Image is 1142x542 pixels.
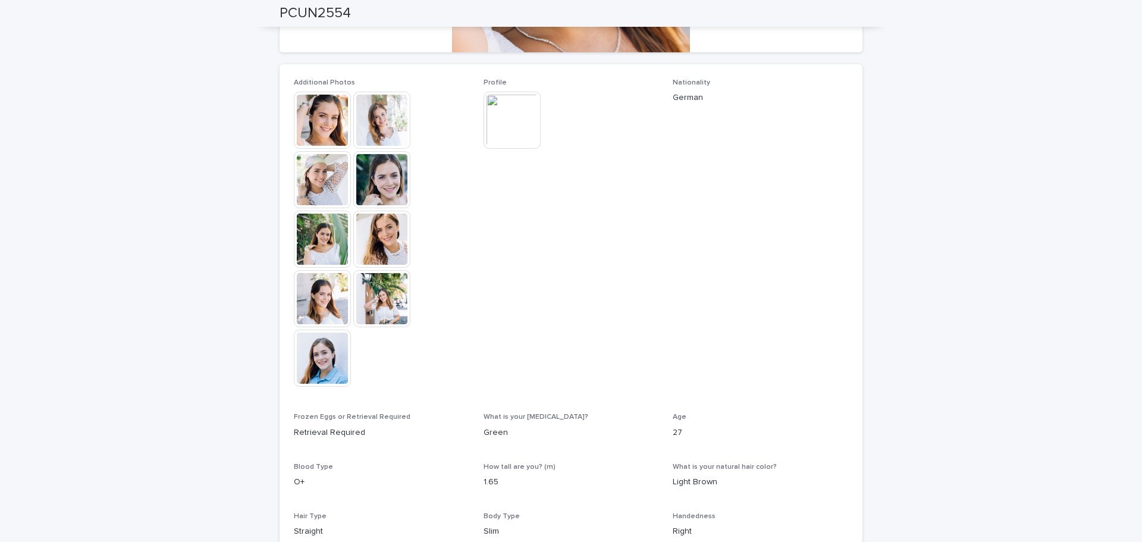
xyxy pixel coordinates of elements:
[673,427,848,439] p: 27
[484,427,659,439] p: Green
[673,413,686,421] span: Age
[294,513,327,520] span: Hair Type
[294,427,469,439] p: Retrieval Required
[294,79,355,86] span: Additional Photos
[484,476,659,488] p: 1.65
[673,463,777,471] span: What is your natural hair color?
[294,463,333,471] span: Blood Type
[673,79,710,86] span: Nationality
[484,525,659,538] p: Slim
[294,525,469,538] p: Straight
[484,513,520,520] span: Body Type
[673,513,716,520] span: Handedness
[673,525,848,538] p: Right
[484,79,507,86] span: Profile
[484,463,556,471] span: How tall are you? (m)
[294,413,410,421] span: Frozen Eggs or Retrieval Required
[294,476,469,488] p: O+
[673,92,848,104] p: German
[484,413,588,421] span: What is your [MEDICAL_DATA]?
[280,5,351,22] h2: PCUN2554
[673,476,848,488] p: Light Brown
